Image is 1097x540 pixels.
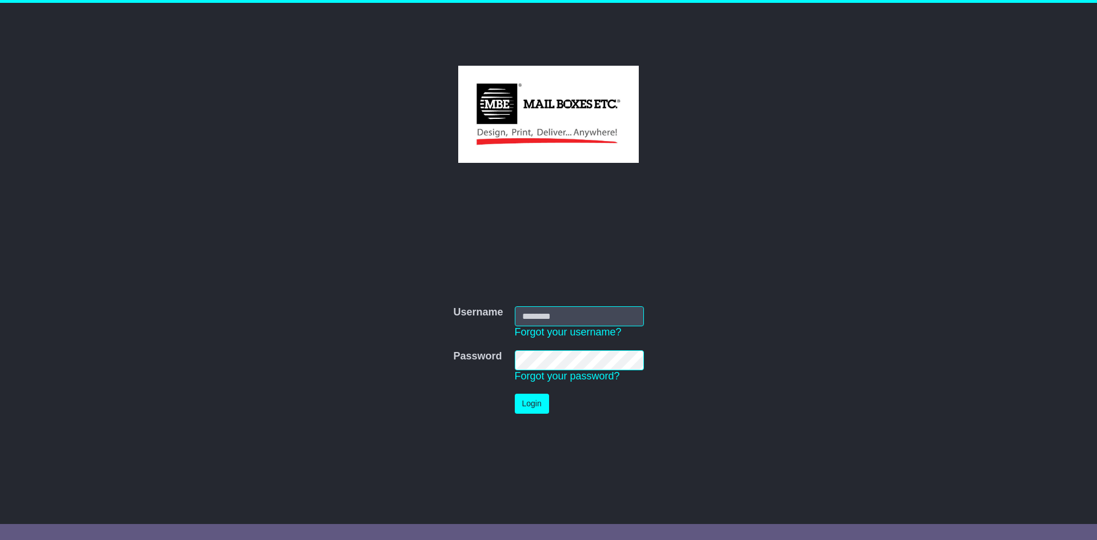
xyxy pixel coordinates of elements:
[453,350,502,363] label: Password
[453,306,503,319] label: Username
[458,66,638,163] img: MBE Macquarie Park
[515,394,549,414] button: Login
[515,370,620,382] a: Forgot your password?
[515,326,622,338] a: Forgot your username?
